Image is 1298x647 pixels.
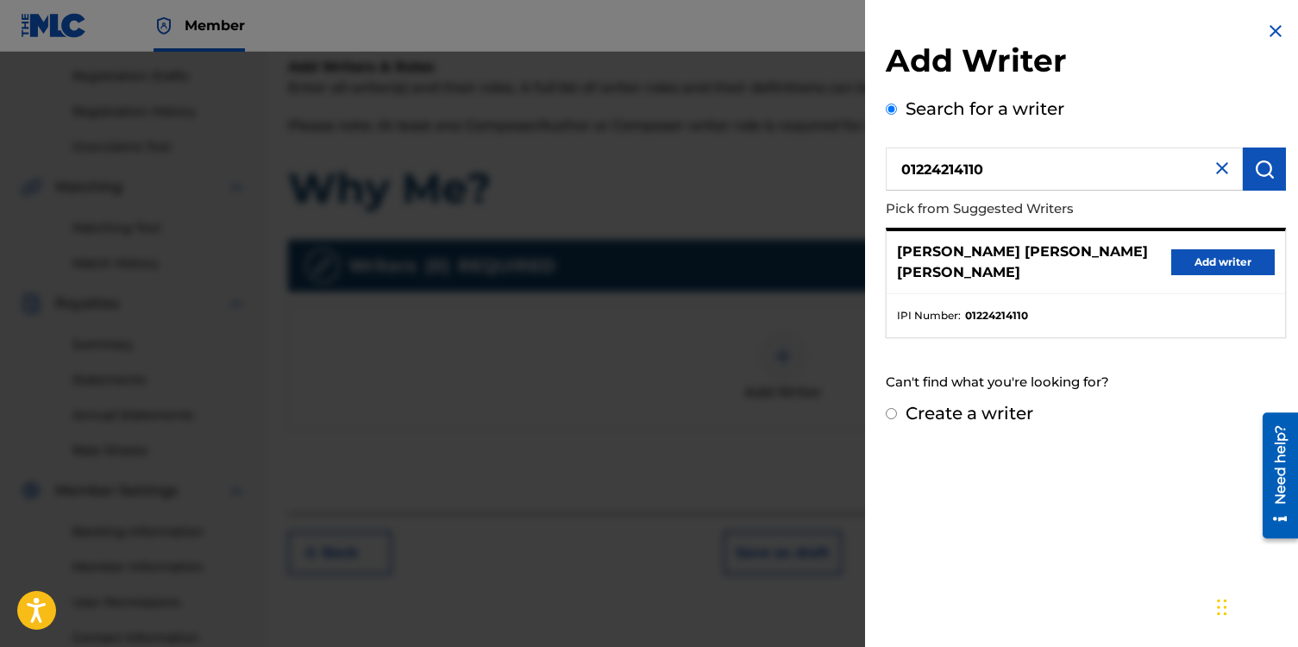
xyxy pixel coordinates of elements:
[897,308,961,323] span: IPI Number :
[1212,158,1232,179] img: close
[1250,406,1298,545] iframe: Resource Center
[1254,159,1275,179] img: Search Works
[886,191,1188,228] p: Pick from Suggested Writers
[886,148,1243,191] input: Search writer's name or IPI Number
[1212,564,1298,647] iframe: Chat Widget
[21,13,87,38] img: MLC Logo
[906,403,1033,424] label: Create a writer
[906,98,1064,119] label: Search for a writer
[886,41,1286,85] h2: Add Writer
[886,364,1286,401] div: Can't find what you're looking for?
[1171,249,1275,275] button: Add writer
[1217,581,1227,633] div: Drag
[965,308,1028,323] strong: 01224214110
[185,16,245,35] span: Member
[154,16,174,36] img: Top Rightsholder
[897,242,1171,283] p: [PERSON_NAME] [PERSON_NAME] [PERSON_NAME]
